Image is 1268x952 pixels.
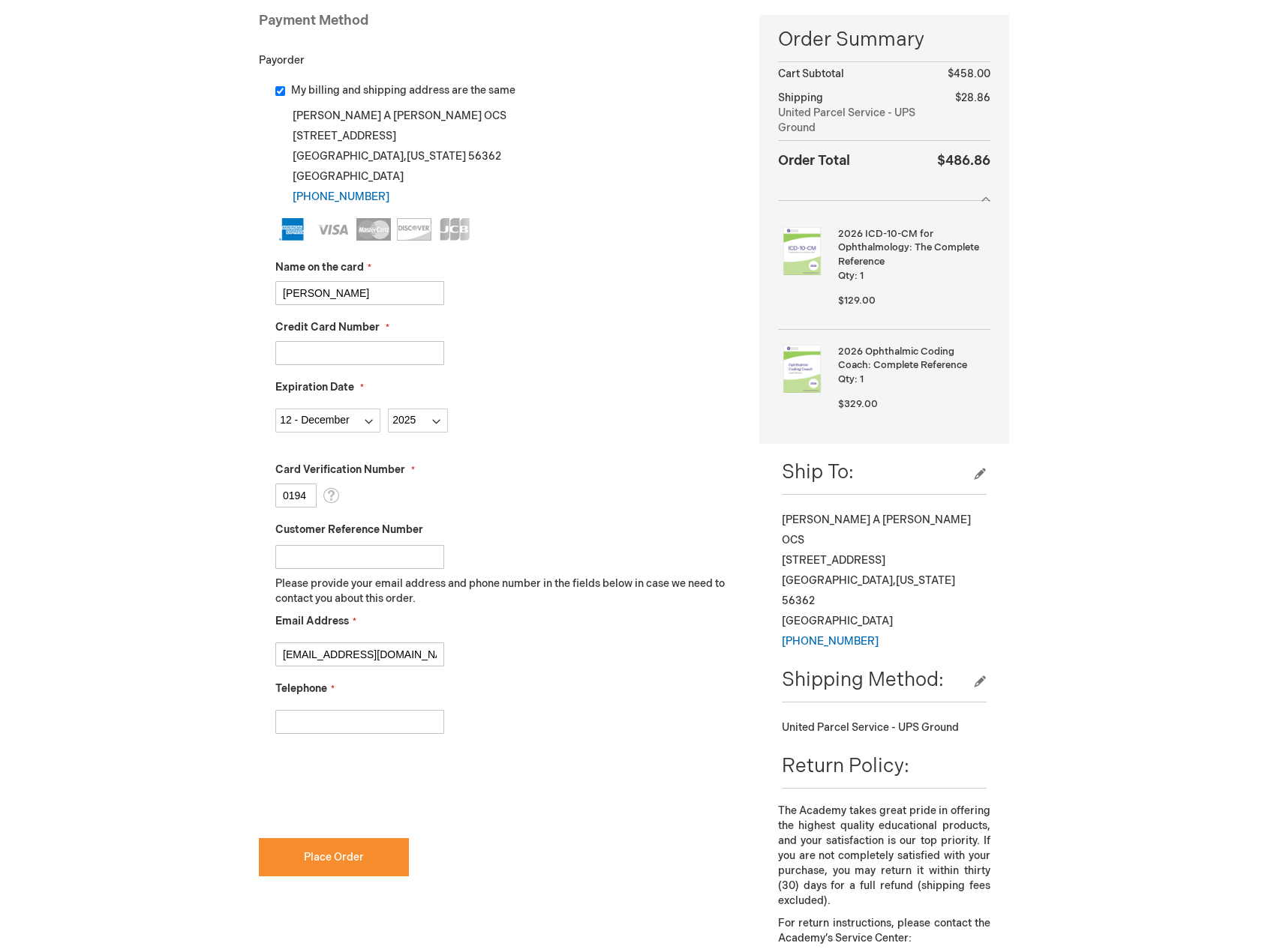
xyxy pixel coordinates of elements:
[778,149,850,171] strong: Order Total
[782,635,879,648] a: [PHONE_NUMBER]
[293,190,389,203] a: [PHONE_NUMBER]
[778,62,937,87] th: Cart Subtotal
[275,682,327,695] span: Telephone
[397,218,431,241] img: Discover
[356,218,391,241] img: MasterCard
[291,84,515,97] span: My billing and shipping address are the same
[948,67,990,80] span: $458.00
[275,218,310,241] img: American Express
[838,345,987,373] strong: 2026 Ophthalmic Coding Coach: Complete Reference
[304,851,364,864] span: Place Order
[275,341,444,365] input: Credit Card Number
[407,150,466,163] span: [US_STATE]
[955,91,990,104] span: $28.86
[259,758,487,816] iframe: reCAPTCHA
[275,483,317,507] input: Card Verification Number
[275,106,737,207] div: [PERSON_NAME] A [PERSON_NAME] OCS [STREET_ADDRESS] [GEOGRAPHIC_DATA] , 56362 [GEOGRAPHIC_DATA]
[275,463,405,476] span: Card Verification Number
[896,574,955,587] span: [US_STATE]
[275,261,364,274] span: Name on the card
[778,106,937,136] span: United Parcel Service - UPS Ground
[838,398,878,410] span: $329.00
[860,373,864,385] span: 1
[860,270,864,282] span: 1
[838,270,855,282] span: Qty
[778,345,826,393] img: 2026 Ophthalmic Coding Coach: Complete Reference
[838,295,876,307] span: $129.00
[782,510,987,651] div: [PERSON_NAME] A [PERSON_NAME] OCS [STREET_ADDRESS] [GEOGRAPHIC_DATA] , 56362 [GEOGRAPHIC_DATA]
[259,54,305,67] span: Payorder
[782,669,944,692] span: Shipping Method:
[838,227,987,269] strong: 2026 ICD-10-CM for Ophthalmology: The Complete Reference
[778,26,990,61] span: Order Summary
[782,461,854,484] span: Ship To:
[838,373,855,385] span: Qty
[937,153,990,169] span: $486.86
[275,381,354,394] span: Expiration Date
[275,523,423,536] span: Customer Reference Number
[259,11,737,38] div: Payment Method
[782,755,909,778] span: Return Policy:
[275,576,737,606] p: Please provide your email address and phone number in the fields below in case we need to contact...
[437,218,472,241] img: JCB
[275,615,349,627] span: Email Address
[259,838,409,876] button: Place Order
[778,91,823,104] span: Shipping
[778,916,990,946] p: For return instructions, please contact the Academy’s Service Center:
[782,721,959,734] span: United Parcel Service - UPS Ground
[778,227,826,275] img: 2026 ICD-10-CM for Ophthalmology: The Complete Reference
[316,218,350,241] img: Visa
[275,321,380,334] span: Credit Card Number
[778,804,990,909] p: The Academy takes great pride in offering the highest quality educational products, and your sati...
